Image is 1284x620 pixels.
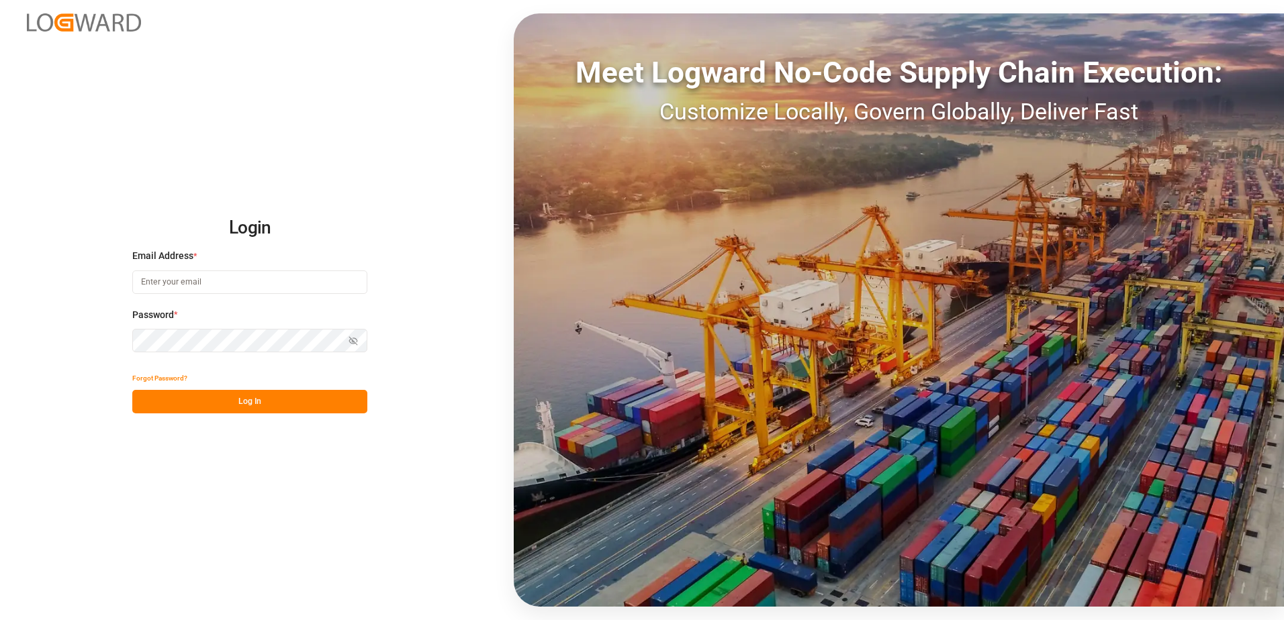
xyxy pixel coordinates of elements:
[132,249,193,263] span: Email Address
[132,390,367,413] button: Log In
[132,207,367,250] h2: Login
[514,95,1284,129] div: Customize Locally, Govern Globally, Deliver Fast
[514,50,1284,95] div: Meet Logward No-Code Supply Chain Execution:
[132,366,187,390] button: Forgot Password?
[132,308,174,322] span: Password
[27,13,141,32] img: Logward_new_orange.png
[132,270,367,294] input: Enter your email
